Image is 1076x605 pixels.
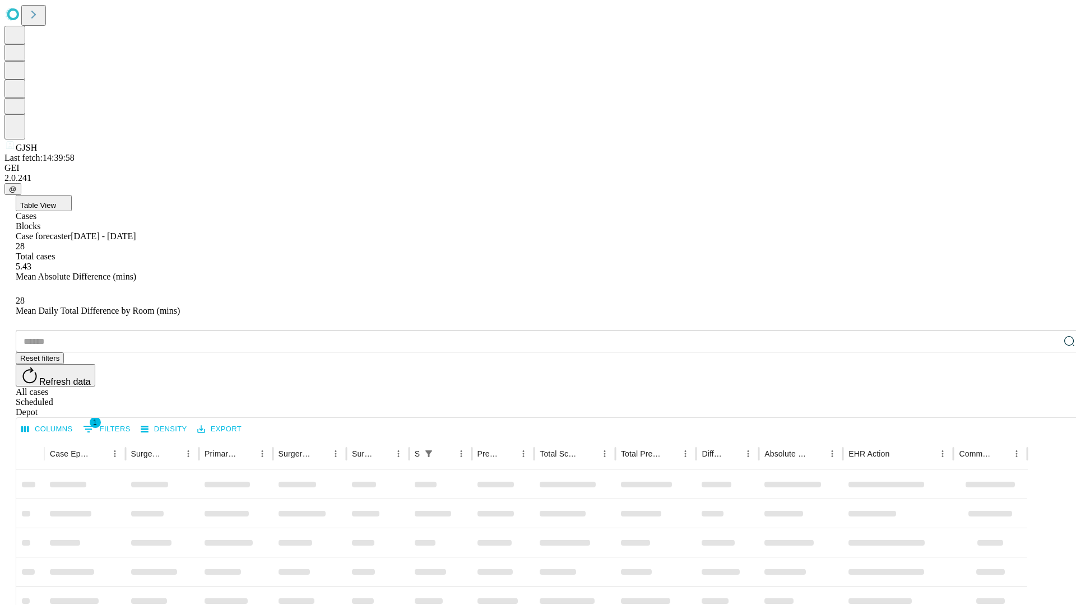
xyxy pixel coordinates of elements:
div: Surgeon Name [131,449,164,458]
span: Table View [20,201,56,210]
button: Menu [740,446,756,462]
span: [DATE] - [DATE] [71,231,136,241]
span: 1 [90,417,101,428]
button: Menu [1009,446,1024,462]
span: 28 [16,241,25,251]
button: Sort [500,446,516,462]
span: 5.43 [16,262,31,271]
button: Sort [438,446,453,462]
button: Refresh data [16,364,95,387]
button: Menu [391,446,406,462]
button: Sort [581,446,597,462]
span: Mean Daily Total Difference by Room (mins) [16,306,180,315]
span: @ [9,185,17,193]
button: Menu [824,446,840,462]
div: Difference [702,449,723,458]
span: Mean Absolute Difference (mins) [16,272,136,281]
div: Surgery Name [279,449,311,458]
span: Case forecaster [16,231,71,241]
button: Density [138,421,190,438]
div: 2.0.241 [4,173,1072,183]
button: Sort [165,446,180,462]
button: Sort [91,446,107,462]
span: Reset filters [20,354,59,362]
button: Sort [239,446,254,462]
div: Predicted In Room Duration [477,449,499,458]
button: Sort [809,446,824,462]
span: GJSH [16,143,37,152]
button: Menu [678,446,693,462]
div: Scheduled In Room Duration [415,449,420,458]
div: Primary Service [205,449,237,458]
span: Last fetch: 14:39:58 [4,153,75,162]
div: Case Epic Id [50,449,90,458]
button: Sort [891,446,906,462]
span: 28 [16,296,25,305]
div: 1 active filter [421,446,437,462]
button: Menu [180,446,196,462]
div: Comments [959,449,991,458]
button: Sort [725,446,740,462]
div: Total Scheduled Duration [540,449,580,458]
button: Menu [254,446,270,462]
button: Sort [993,446,1009,462]
button: Select columns [18,421,76,438]
div: EHR Action [848,449,889,458]
span: Refresh data [39,377,91,387]
button: Menu [935,446,950,462]
button: Reset filters [16,352,64,364]
div: Absolute Difference [764,449,808,458]
button: Menu [107,446,123,462]
button: @ [4,183,21,195]
button: Sort [312,446,328,462]
button: Menu [453,446,469,462]
button: Export [194,421,244,438]
button: Table View [16,195,72,211]
button: Menu [328,446,344,462]
div: GEI [4,163,1072,173]
button: Menu [516,446,531,462]
button: Show filters [80,420,133,438]
button: Sort [662,446,678,462]
div: Surgery Date [352,449,374,458]
button: Sort [375,446,391,462]
button: Menu [597,446,613,462]
button: Show filters [421,446,437,462]
div: Total Predicted Duration [621,449,661,458]
span: Total cases [16,252,55,261]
